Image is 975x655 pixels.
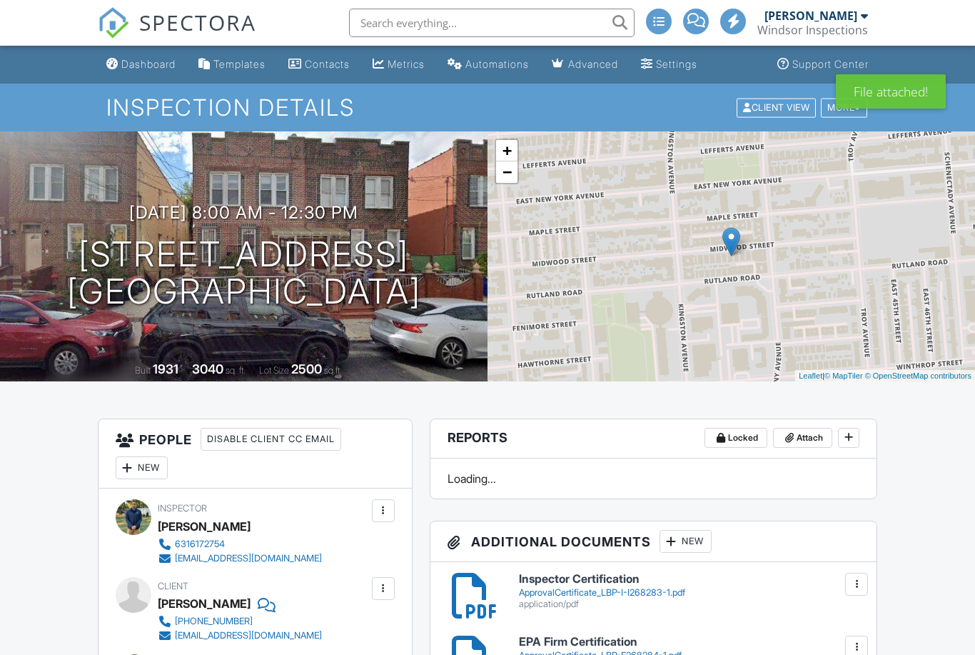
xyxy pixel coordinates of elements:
[121,58,176,70] div: Dashboard
[213,58,266,70] div: Templates
[283,51,355,78] a: Contacts
[98,419,412,489] h3: People
[656,58,697,70] div: Settings
[757,23,868,37] div: Windsor Inspections
[388,58,425,70] div: Metrics
[349,9,635,37] input: Search everything...
[259,365,289,376] span: Lot Size
[153,361,178,376] div: 1931
[158,516,251,537] div: [PERSON_NAME]
[735,101,819,112] a: Client View
[519,573,859,586] h6: Inspector Certification
[660,530,712,553] div: New
[496,140,517,161] a: Zoom in
[324,365,342,376] span: sq.ft.
[158,593,251,614] div: [PERSON_NAME]
[772,51,874,78] a: Support Center
[175,553,322,564] div: [EMAIL_ADDRESS][DOMAIN_NAME]
[175,616,253,627] div: [PHONE_NUMBER]
[98,7,129,39] img: The Best Home Inspection Software - Spectora
[158,629,322,643] a: [EMAIL_ADDRESS][DOMAIN_NAME]
[226,365,246,376] span: sq. ft.
[764,9,857,23] div: [PERSON_NAME]
[442,51,535,78] a: Automations (Basic)
[737,98,816,117] div: Client View
[201,428,341,451] div: Disable Client CC Email
[795,370,975,382] div: |
[519,587,859,599] div: ApprovalCertificate_LBP-I-I268283-1.pdf
[821,98,867,117] div: More
[139,7,256,37] span: SPECTORA
[158,537,322,551] a: 6316172754
[792,58,869,70] div: Support Center
[291,361,322,376] div: 2500
[546,51,624,78] a: Advanced
[67,236,421,311] h1: [STREET_ADDRESS] [GEOGRAPHIC_DATA]
[101,51,181,78] a: Dashboard
[158,581,188,591] span: Client
[465,58,529,70] div: Automations
[158,503,207,514] span: Inspector
[519,573,859,609] a: Inspector Certification ApprovalCertificate_LBP-I-I268283-1.pdf application/pdf
[98,19,256,49] a: SPECTORA
[116,456,168,479] div: New
[158,551,322,566] a: [EMAIL_ADDRESS][DOMAIN_NAME]
[175,539,225,550] div: 6316172754
[129,203,358,222] h3: [DATE] 8:00 am - 12:30 pm
[865,371,971,380] a: © OpenStreetMap contributors
[106,95,868,120] h1: Inspection Details
[799,371,822,380] a: Leaflet
[430,521,877,562] h3: Additional Documents
[367,51,430,78] a: Metrics
[519,599,859,610] div: application/pdf
[193,51,271,78] a: Templates
[192,361,223,376] div: 3040
[175,630,322,641] div: [EMAIL_ADDRESS][DOMAIN_NAME]
[135,365,151,376] span: Built
[568,58,618,70] div: Advanced
[635,51,703,78] a: Settings
[519,636,859,649] h6: EPA Firm Certification
[836,74,946,109] div: File attached!
[496,161,517,183] a: Zoom out
[824,371,863,380] a: © MapTiler
[305,58,350,70] div: Contacts
[158,614,322,629] a: [PHONE_NUMBER]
